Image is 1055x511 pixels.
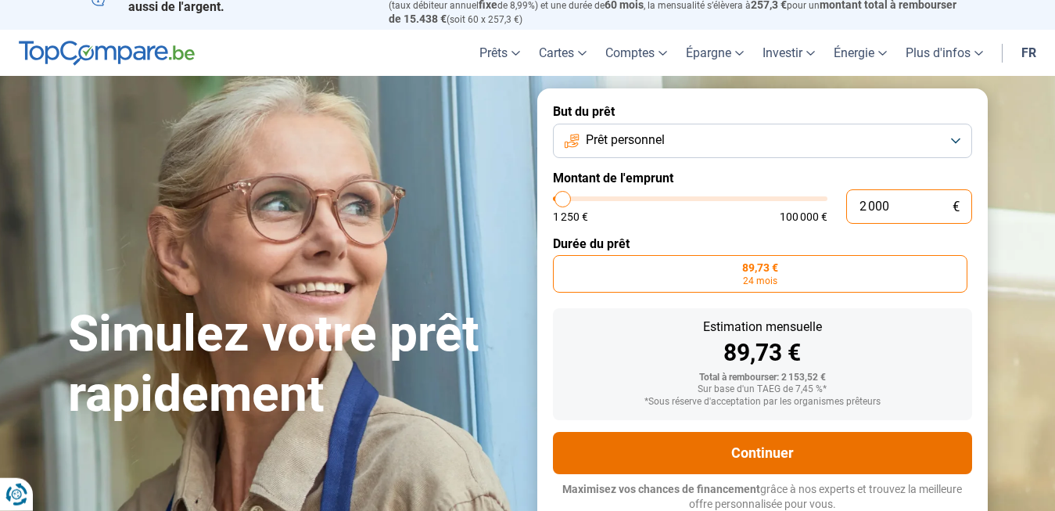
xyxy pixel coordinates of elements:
a: Épargne [676,30,753,76]
div: Total à rembourser: 2 153,52 € [565,372,960,383]
a: Prêts [470,30,529,76]
span: 89,73 € [742,262,778,273]
a: Comptes [596,30,676,76]
a: Énergie [824,30,896,76]
label: But du prêt [553,104,972,119]
div: Sur base d'un TAEG de 7,45 %* [565,384,960,395]
a: fr [1012,30,1046,76]
button: Continuer [553,432,972,474]
label: Durée du prêt [553,236,972,251]
button: Prêt personnel [553,124,972,158]
a: Investir [753,30,824,76]
div: *Sous réserve d'acceptation par les organismes prêteurs [565,397,960,408]
div: 89,73 € [565,341,960,365]
span: Maximisez vos chances de financement [562,483,760,495]
label: Montant de l'emprunt [553,171,972,185]
span: € [953,200,960,214]
span: 100 000 € [780,211,827,222]
a: Cartes [529,30,596,76]
div: Estimation mensuelle [565,321,960,333]
span: Prêt personnel [586,131,665,149]
span: 24 mois [743,276,777,286]
h1: Simulez votre prêt rapidement [68,304,519,425]
a: Plus d'infos [896,30,992,76]
span: 1 250 € [553,211,588,222]
img: TopCompare [19,41,195,66]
